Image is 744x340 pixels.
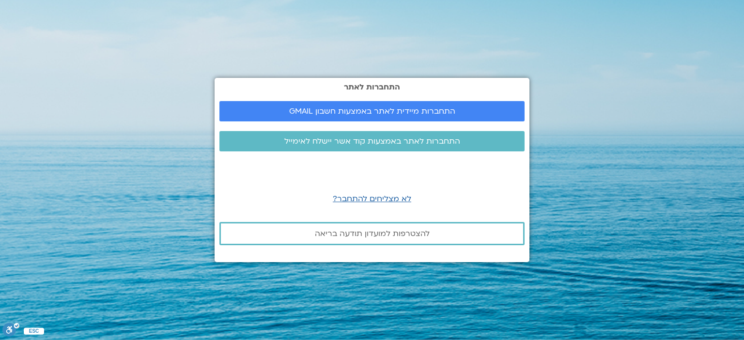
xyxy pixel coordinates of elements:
[219,222,525,245] a: להצטרפות למועדון תודעה בריאה
[289,107,455,116] span: התחברות מיידית לאתר באמצעות חשבון GMAIL
[284,137,460,146] span: התחברות לאתר באמצעות קוד אשר יישלח לאימייל
[333,193,411,204] a: לא מצליחים להתחבר?
[315,229,430,238] span: להצטרפות למועדון תודעה בריאה
[219,83,525,91] h2: התחברות לאתר
[219,131,525,151] a: התחברות לאתר באמצעות קוד אשר יישלח לאימייל
[219,101,525,121] a: התחברות מיידית לאתר באמצעות חשבון GMAIL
